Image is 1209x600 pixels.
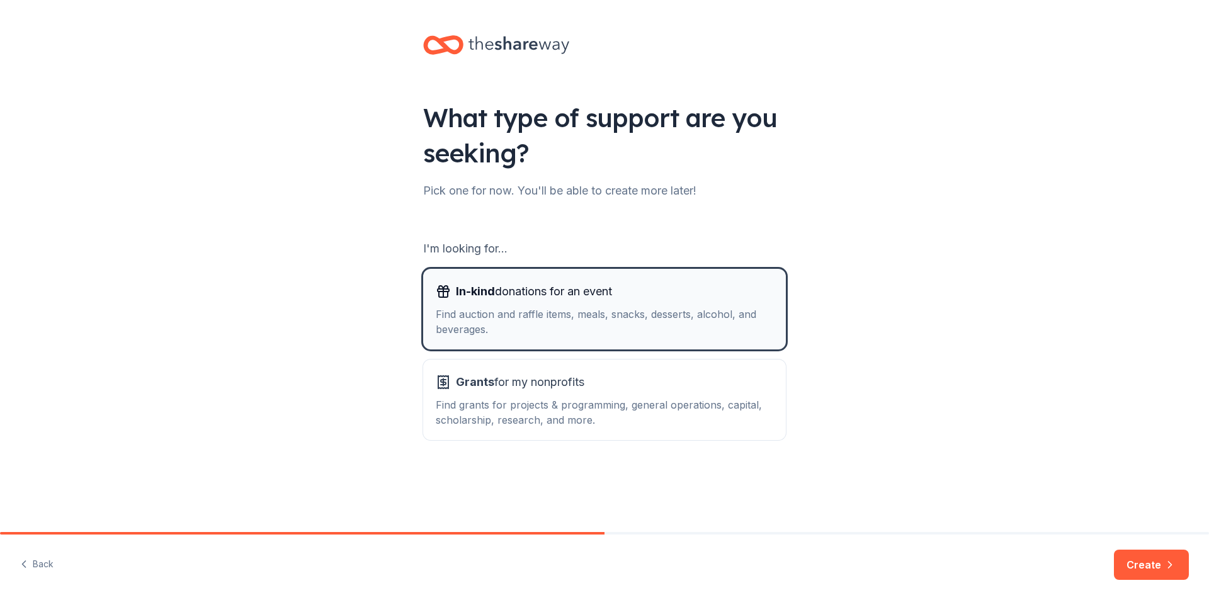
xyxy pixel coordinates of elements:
[436,307,773,337] div: Find auction and raffle items, meals, snacks, desserts, alcohol, and beverages.
[423,181,786,201] div: Pick one for now. You'll be able to create more later!
[423,239,786,259] div: I'm looking for...
[423,269,786,349] button: In-kinddonations for an eventFind auction and raffle items, meals, snacks, desserts, alcohol, and...
[20,552,54,578] button: Back
[423,359,786,440] button: Grantsfor my nonprofitsFind grants for projects & programming, general operations, capital, schol...
[456,281,612,302] span: donations for an event
[456,375,494,388] span: Grants
[423,100,786,171] div: What type of support are you seeking?
[1114,550,1189,580] button: Create
[456,285,495,298] span: In-kind
[456,372,584,392] span: for my nonprofits
[436,397,773,427] div: Find grants for projects & programming, general operations, capital, scholarship, research, and m...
